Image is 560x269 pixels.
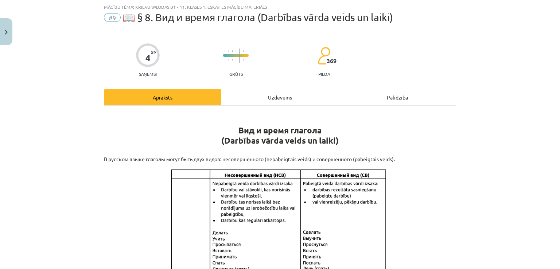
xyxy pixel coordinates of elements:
img: icon-short-line-57e1e144782c952c97e751825c79c345078a6d821885a25fce030b3d8c18986b.svg [232,59,233,61]
span: XP [151,50,156,54]
img: icon-short-line-57e1e144782c952c97e751825c79c345078a6d821885a25fce030b3d8c18986b.svg [236,59,236,61]
img: icon-short-line-57e1e144782c952c97e751825c79c345078a6d821885a25fce030b3d8c18986b.svg [246,59,247,61]
div: Palīdzība [339,89,456,105]
strong: Вид и время глагола (Darbības vārda veids un laiki) [221,125,339,146]
img: icon-short-line-57e1e144782c952c97e751825c79c345078a6d821885a25fce030b3d8c18986b.svg [228,50,229,52]
div: 4 [145,53,151,63]
div: Apraksts [104,89,221,105]
img: icon-short-line-57e1e144782c952c97e751825c79c345078a6d821885a25fce030b3d8c18986b.svg [232,50,233,52]
span: 📖 § 8. Вид и время глагола (Darbības vārda veids un laiki) [122,11,393,23]
img: icon-short-line-57e1e144782c952c97e751825c79c345078a6d821885a25fce030b3d8c18986b.svg [228,59,229,61]
span: #9 [104,13,121,22]
img: icon-short-line-57e1e144782c952c97e751825c79c345078a6d821885a25fce030b3d8c18986b.svg [246,50,247,52]
img: icon-short-line-57e1e144782c952c97e751825c79c345078a6d821885a25fce030b3d8c18986b.svg [236,50,236,52]
img: icon-close-lesson-0947bae3869378f0d4975bcd49f059093ad1ed9edebbc8119c70593378902aed.svg [5,30,8,35]
img: students-c634bb4e5e11cddfef0936a35e636f08e4e9abd3cc4e673bd6f9a4125e45ecb1.svg [318,47,330,65]
span: 369 [327,58,337,64]
div: Mācību tēma: Krievu valodas b1 - 11. klases 1.ieskaites mācību materiāls [104,4,456,9]
p: Grūts [229,71,243,77]
p: Saņemsi [136,71,160,77]
img: icon-long-line-d9ea69661e0d244f92f715978eff75569469978d946b2353a9bb055b3ed8787d.svg [239,48,240,63]
p: pilda [318,71,330,77]
div: Uzdevums [221,89,339,105]
p: В русском языке глаголы могут быть двух видов: несовершенного (nepabeigtais veids) и совершенного... [104,148,456,163]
